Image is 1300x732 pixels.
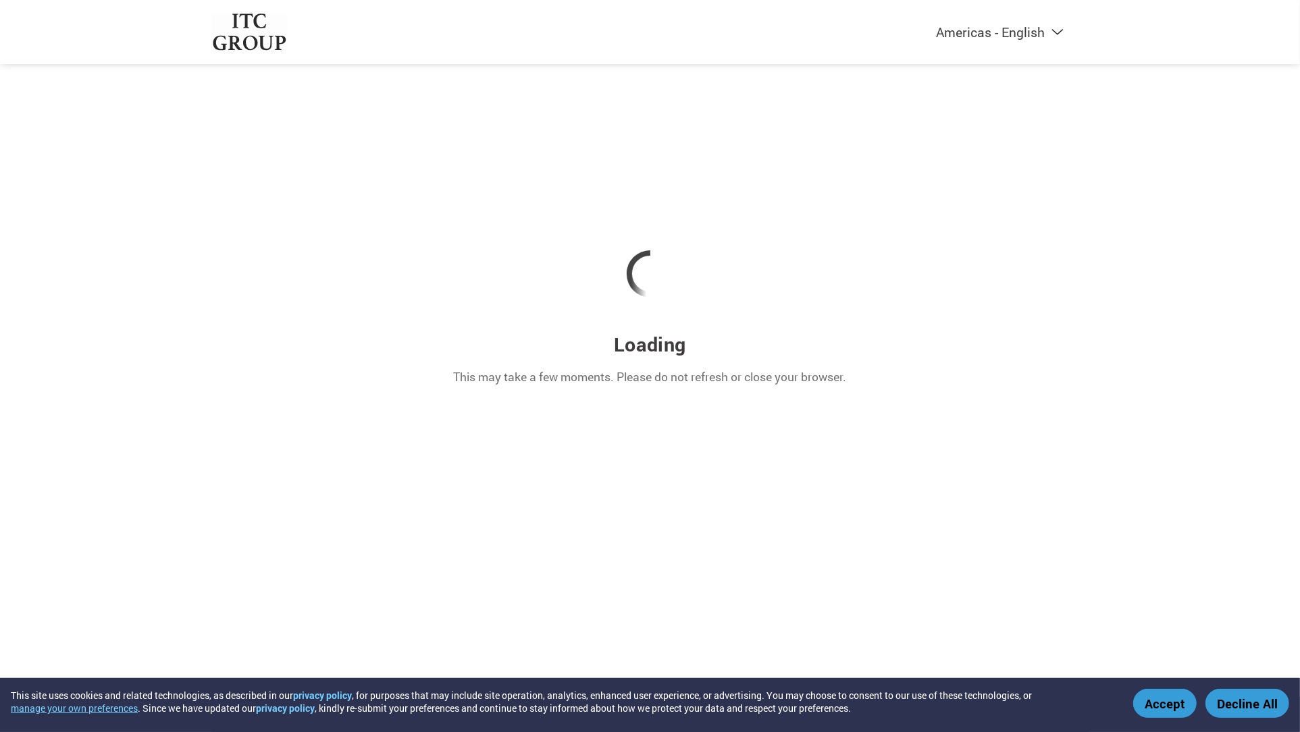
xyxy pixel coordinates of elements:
h3: Loading [614,331,686,357]
button: Accept [1133,689,1197,718]
button: manage your own preferences [11,702,138,714]
div: This site uses cookies and related technologies, as described in our , for purposes that may incl... [11,689,1114,714]
a: privacy policy [256,702,315,714]
button: Decline All [1205,689,1289,718]
img: ITC Group [211,13,288,51]
p: This may take a few moments. Please do not refresh or close your browser. [454,368,847,386]
a: privacy policy [293,689,352,702]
